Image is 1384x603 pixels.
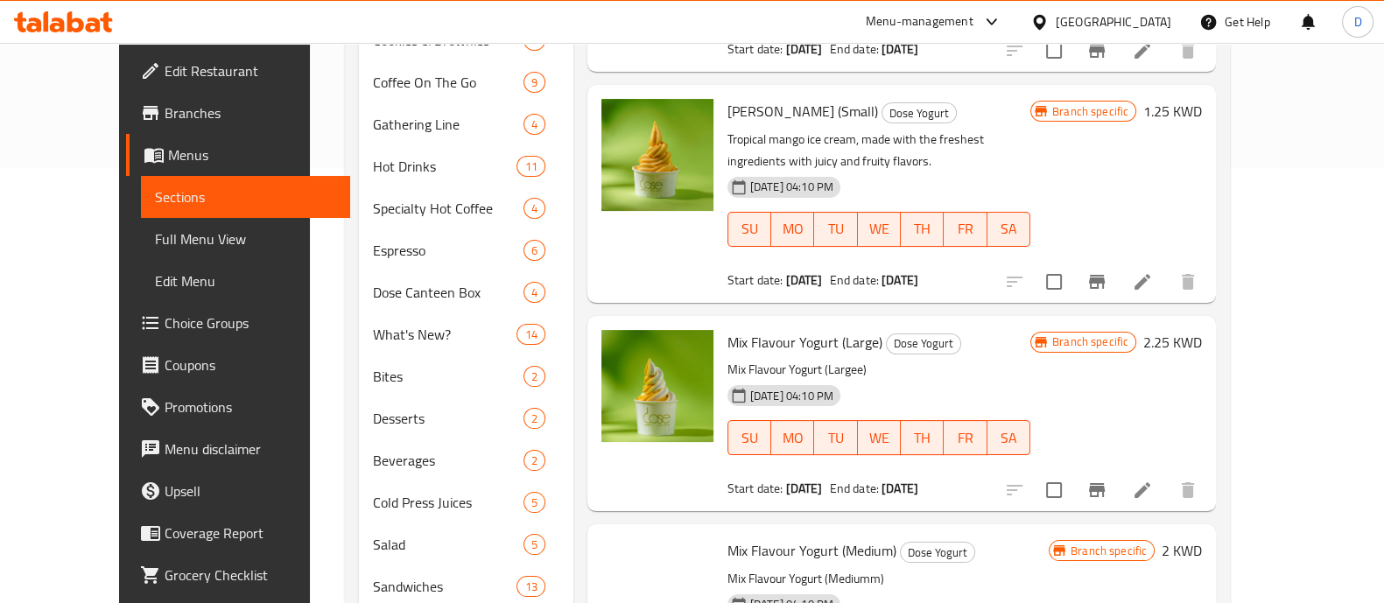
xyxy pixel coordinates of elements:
[727,477,783,500] span: Start date:
[987,212,1030,247] button: SA
[165,102,336,123] span: Branches
[373,576,517,597] div: Sandwiches
[523,408,545,429] div: items
[1036,472,1072,508] span: Select to update
[516,576,544,597] div: items
[126,92,350,134] a: Branches
[165,522,336,543] span: Coverage Report
[126,50,350,92] a: Edit Restaurant
[359,229,573,271] div: Espresso6
[1036,32,1072,69] span: Select to update
[523,366,545,387] div: items
[155,228,336,249] span: Full Menu View
[524,116,544,133] span: 4
[524,284,544,301] span: 4
[830,477,879,500] span: End date:
[126,470,350,512] a: Upsell
[1143,330,1202,354] h6: 2.25 KWD
[886,333,961,354] div: Dose Yogurt
[908,216,937,242] span: TH
[727,537,896,564] span: Mix Flavour Yogurt (Medium)
[727,269,783,291] span: Start date:
[830,269,879,291] span: End date:
[1064,543,1154,559] span: Branch specific
[523,240,545,261] div: items
[359,145,573,187] div: Hot Drinks11
[359,187,573,229] div: Specialty Hot Coffee4
[1353,12,1361,32] span: D
[601,99,713,211] img: Mango Yogurt (Small)
[1132,40,1153,61] a: Edit menu item
[165,312,336,333] span: Choice Groups
[882,38,918,60] b: [DATE]
[359,481,573,523] div: Cold Press Juices5
[126,134,350,176] a: Menus
[373,282,523,303] span: Dose Canteen Box
[786,269,823,291] b: [DATE]
[359,355,573,397] div: Bites2
[727,129,1030,172] p: Tropical mango ice cream, made with the freshest ingredients with juicy and fruity flavors.
[373,408,523,429] span: Desserts
[524,536,544,553] span: 5
[373,492,523,513] div: Cold Press Juices
[771,420,814,455] button: MO
[373,156,517,177] span: Hot Drinks
[165,396,336,417] span: Promotions
[900,542,975,563] div: Dose Yogurt
[524,494,544,511] span: 5
[359,271,573,313] div: Dose Canteen Box4
[951,216,980,242] span: FR
[523,282,545,303] div: items
[523,72,545,93] div: items
[601,330,713,442] img: Mix Flavour Yogurt (Large)
[771,212,814,247] button: MO
[524,410,544,427] span: 2
[165,354,336,375] span: Coupons
[865,216,894,242] span: WE
[987,420,1030,455] button: SA
[524,200,544,217] span: 4
[359,397,573,439] div: Desserts2
[155,186,336,207] span: Sections
[155,270,336,291] span: Edit Menu
[727,98,878,124] span: [PERSON_NAME] (Small)
[821,425,850,451] span: TU
[373,324,517,345] div: What's New?
[126,302,350,344] a: Choice Groups
[168,144,336,165] span: Menus
[830,38,879,60] span: End date:
[866,11,973,32] div: Menu-management
[165,438,336,459] span: Menu disclaimer
[165,564,336,585] span: Grocery Checklist
[882,269,918,291] b: [DATE]
[1167,30,1209,72] button: delete
[517,578,544,595] span: 13
[517,158,544,175] span: 11
[821,216,850,242] span: TU
[516,156,544,177] div: items
[373,240,523,261] span: Espresso
[373,72,523,93] span: Coffee On The Go
[858,212,901,247] button: WE
[517,326,544,343] span: 14
[1045,103,1135,120] span: Branch specific
[359,61,573,103] div: Coffee On The Go9
[882,103,956,123] span: Dose Yogurt
[727,420,771,455] button: SU
[141,176,350,218] a: Sections
[743,388,840,404] span: [DATE] 04:10 PM
[141,218,350,260] a: Full Menu View
[901,420,944,455] button: TH
[126,512,350,554] a: Coverage Report
[524,242,544,259] span: 6
[908,425,937,451] span: TH
[524,74,544,91] span: 9
[778,216,807,242] span: MO
[516,324,544,345] div: items
[901,543,974,563] span: Dose Yogurt
[727,38,783,60] span: Start date:
[165,60,336,81] span: Edit Restaurant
